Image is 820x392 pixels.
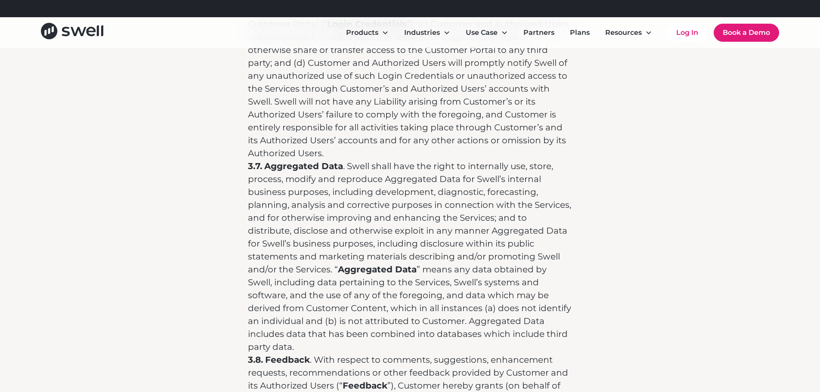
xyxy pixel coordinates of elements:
div: Resources [605,28,642,38]
strong: 3.7. [248,161,262,171]
div: Resources [598,24,659,41]
strong: Aggregated Data [338,264,417,275]
strong: Feedback [265,355,310,365]
div: Industries [397,24,457,41]
strong: Feedback [343,380,387,391]
strong: Aggregated Data [264,161,343,171]
div: Use Case [459,24,515,41]
div: Industries [404,28,440,38]
a: Partners [517,24,561,41]
div: Products [346,28,378,38]
a: Plans [563,24,597,41]
strong: 3.8. [248,355,263,365]
a: home [41,23,103,42]
p: . Swell shall have the right to internally use, store, process, modify and reproduce Aggregated D... [248,160,572,353]
div: Products [339,24,396,41]
a: Book a Demo [714,24,779,42]
a: Log In [668,24,707,41]
div: Use Case [466,28,498,38]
